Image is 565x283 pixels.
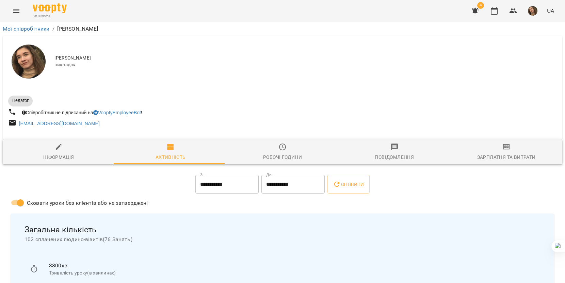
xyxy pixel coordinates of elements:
[12,45,46,79] img: Анастасія Іванова
[43,153,74,161] div: Інформація
[327,175,369,194] button: Оновити
[93,110,141,115] a: VooptyEmployeeBot
[528,6,537,16] img: e02786069a979debee2ecc2f3beb162c.jpeg
[27,199,148,207] span: Сховати уроки без клієнтів або не затверджені
[8,98,33,104] span: Педагог
[25,224,540,235] span: Загальна кількість
[3,25,562,33] nav: breadcrumb
[33,3,67,13] img: Voopty Logo
[8,3,25,19] button: Menu
[263,153,302,161] div: Робочі години
[3,26,50,32] a: Мої співробітники
[52,25,54,33] li: /
[49,262,535,270] p: 3800 хв.
[375,153,414,161] div: Повідомлення
[333,180,364,188] span: Оновити
[57,25,98,33] p: [PERSON_NAME]
[477,153,536,161] div: Зарплатня та Витрати
[156,153,186,161] div: Активність
[33,14,67,18] span: For Business
[477,2,484,9] span: 4
[54,55,557,62] span: [PERSON_NAME]
[547,7,554,14] span: UA
[19,121,100,126] a: [EMAIL_ADDRESS][DOMAIN_NAME]
[25,235,540,244] span: 102 сплачених людино-візитів ( 76 Занять )
[20,108,144,117] div: Співробітник не підписаний на !
[49,270,535,277] p: Тривалість уроку(в хвилинах)
[544,4,557,17] button: UA
[54,62,557,68] span: викладач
